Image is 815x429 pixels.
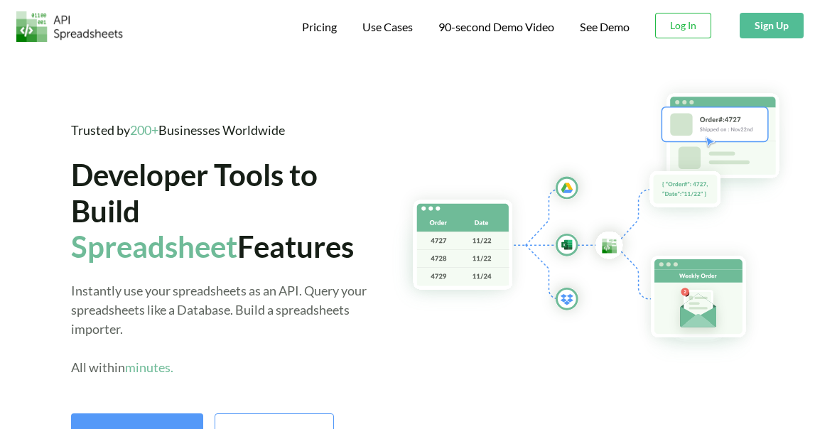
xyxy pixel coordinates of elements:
button: Log In [655,13,711,38]
span: Instantly use your spreadsheets as an API. Query your spreadsheets like a Database. Build a sprea... [71,283,367,375]
span: Trusted by Businesses Worldwide [71,122,285,138]
span: Pricing [302,20,337,33]
span: Spreadsheet [71,229,237,264]
img: Hero Spreadsheet Flow [392,78,815,364]
span: 200+ [130,122,158,138]
span: minutes. [125,359,173,375]
button: Sign Up [740,13,804,38]
img: Logo.png [16,11,123,42]
span: Use Cases [362,20,413,33]
span: 90-second Demo Video [438,21,554,33]
a: See Demo [580,20,630,35]
span: Developer Tools to Build Features [71,157,354,264]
